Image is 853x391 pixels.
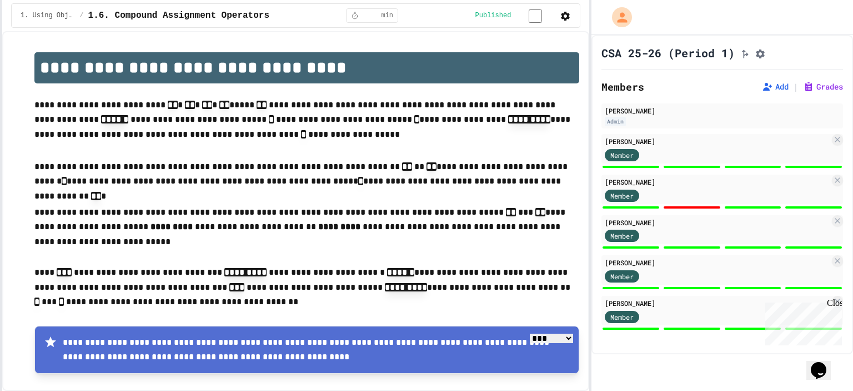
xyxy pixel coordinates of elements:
[755,46,766,60] button: Assignment Settings
[739,46,750,60] button: Click to see fork details
[610,191,634,201] span: Member
[475,8,556,22] div: Content is published and visible to students
[605,106,840,116] div: [PERSON_NAME]
[803,81,843,92] button: Grades
[79,11,83,20] span: /
[610,271,634,281] span: Member
[761,298,842,345] iframe: chat widget
[88,9,269,22] span: 1.6. Compound Assignment Operators
[605,177,830,187] div: [PERSON_NAME]
[381,11,393,20] span: min
[806,347,842,380] iframe: chat widget
[762,81,789,92] button: Add
[605,298,830,308] div: [PERSON_NAME]
[4,4,77,71] div: Chat with us now!Close
[21,11,75,20] span: 1. Using Objects and Methods
[610,312,634,322] span: Member
[605,136,830,146] div: [PERSON_NAME]
[605,117,626,126] div: Admin
[475,11,511,20] span: Published
[610,150,634,160] span: Member
[605,258,830,268] div: [PERSON_NAME]
[600,4,635,30] div: My Account
[515,9,555,23] input: publish toggle
[601,79,644,95] h2: Members
[605,217,830,227] div: [PERSON_NAME]
[601,45,735,61] h1: CSA 25-26 (Period 1)
[610,231,634,241] span: Member
[793,80,799,93] span: |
